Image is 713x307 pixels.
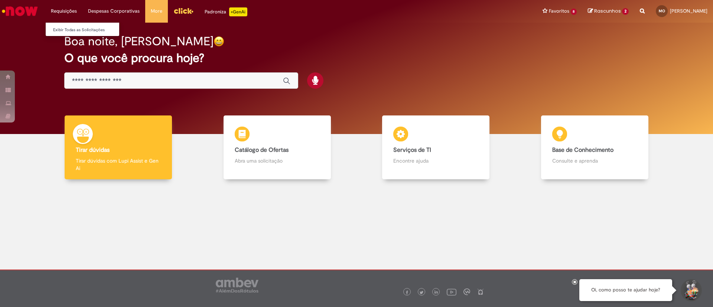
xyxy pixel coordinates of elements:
[88,7,140,15] span: Despesas Corporativas
[588,8,629,15] a: Rascunhos
[393,146,431,154] b: Serviços de TI
[216,278,258,293] img: logo_footer_ambev_rotulo_gray.png
[39,115,198,180] a: Tirar dúvidas Tirar dúvidas com Lupi Assist e Gen Ai
[205,7,247,16] div: Padroniza
[235,157,320,164] p: Abra uma solicitação
[76,157,161,172] p: Tirar dúvidas com Lupi Assist e Gen Ai
[393,157,478,164] p: Encontre ajuda
[356,115,515,180] a: Serviços de TI Encontre ajuda
[51,7,77,15] span: Requisições
[405,291,409,294] img: logo_footer_facebook.png
[64,52,649,65] h2: O que você procura hoje?
[214,36,224,47] img: happy-face.png
[515,115,674,180] a: Base de Conhecimento Consulte e aprenda
[46,26,127,34] a: Exibir Todas as Solicitações
[463,288,470,295] img: logo_footer_workplace.png
[571,9,577,15] span: 8
[235,146,289,154] b: Catálogo de Ofertas
[64,35,214,48] h2: Boa noite, [PERSON_NAME]
[1,4,39,19] img: ServiceNow
[680,279,702,301] button: Iniciar Conversa de Suporte
[659,9,665,13] span: MO
[198,115,357,180] a: Catálogo de Ofertas Abra uma solicitação
[552,146,613,154] b: Base de Conhecimento
[670,8,707,14] span: [PERSON_NAME]
[229,7,247,16] p: +GenAi
[552,157,637,164] p: Consulte e aprenda
[594,7,621,14] span: Rascunhos
[477,288,484,295] img: logo_footer_naosei.png
[579,279,672,301] div: Oi, como posso te ajudar hoje?
[76,146,110,154] b: Tirar dúvidas
[45,22,120,36] ul: Requisições
[151,7,162,15] span: More
[434,290,438,295] img: logo_footer_linkedin.png
[622,8,629,15] span: 2
[549,7,569,15] span: Favoritos
[173,5,193,16] img: click_logo_yellow_360x200.png
[447,287,456,297] img: logo_footer_youtube.png
[420,291,423,294] img: logo_footer_twitter.png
